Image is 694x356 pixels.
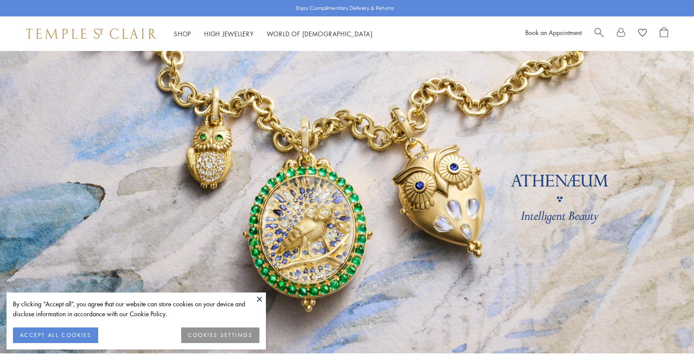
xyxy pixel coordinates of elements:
[651,315,685,347] iframe: Gorgias live chat messenger
[204,29,254,38] a: High JewelleryHigh Jewellery
[638,27,647,40] a: View Wishlist
[174,29,373,39] nav: Main navigation
[13,327,98,343] button: ACCEPT ALL COOKIES
[181,327,259,343] button: COOKIES SETTINGS
[595,27,604,40] a: Search
[525,28,582,37] a: Book an Appointment
[296,4,394,13] p: Enjoy Complimentary Delivery & Returns
[26,29,157,39] img: Temple St. Clair
[660,27,668,40] a: Open Shopping Bag
[13,299,259,319] div: By clicking “Accept all”, you agree that our website can store cookies on your device and disclos...
[267,29,373,38] a: World of [DEMOGRAPHIC_DATA]World of [DEMOGRAPHIC_DATA]
[174,29,191,38] a: ShopShop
